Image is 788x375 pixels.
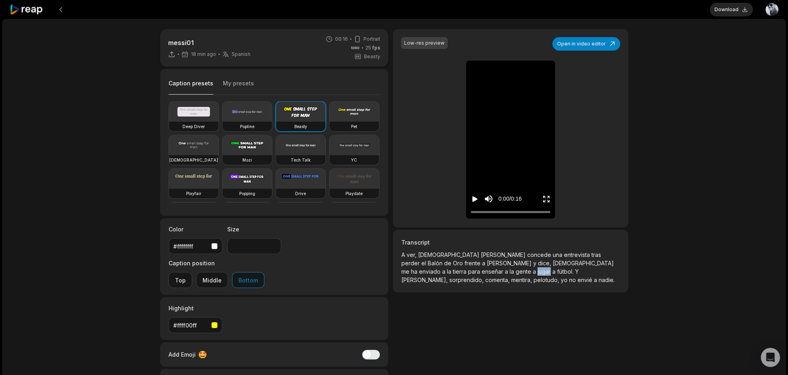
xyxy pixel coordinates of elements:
span: tras [591,251,601,258]
span: enviado [419,268,442,275]
span: Beasty [364,53,380,60]
h3: Pet [351,123,357,130]
span: me [401,268,411,275]
span: nadie. [599,276,615,283]
span: [PERSON_NAME], [401,276,449,283]
button: #ffff00ff [169,317,222,333]
span: a [442,268,447,275]
span: envié [578,276,594,283]
button: Download [710,3,753,16]
h3: Playfair [186,190,201,197]
button: #ffffffff [169,238,222,254]
span: una [553,251,564,258]
span: 🤩 [198,349,207,360]
div: #ffff00ff [173,321,208,330]
span: jugar [538,268,552,275]
button: Middle [196,272,228,288]
button: Mute sound [484,194,494,204]
button: Open in video editor [552,37,620,51]
button: Play video [471,191,479,206]
span: Spanish [232,51,250,57]
span: sorprendido, [449,276,485,283]
h3: Tech Talk [291,157,311,163]
h3: Mozi [242,157,252,163]
span: gente [516,268,533,275]
span: [DEMOGRAPHIC_DATA] [553,260,614,266]
label: Highlight [169,304,222,312]
button: Caption presets [169,79,213,95]
span: enseñar [482,268,505,275]
h3: Drive [295,190,306,197]
h3: Popping [239,190,255,197]
p: messi01 [168,38,250,47]
span: 25 [365,44,380,51]
label: Size [227,225,281,233]
span: Add Emoji [169,350,196,359]
span: fútbol. [557,268,575,275]
span: no [569,276,578,283]
span: el [421,260,428,266]
span: [PERSON_NAME] [481,251,527,258]
span: ver, [407,251,418,258]
button: Top [169,272,192,288]
span: Portrait [363,36,380,43]
span: a [594,276,599,283]
span: A [401,251,407,258]
span: mentira, [511,276,534,283]
label: Caption position [169,259,264,267]
label: Color [169,225,222,233]
span: fps [372,45,380,51]
span: pelotudo, [534,276,561,283]
span: 18 min ago [191,51,216,57]
button: Enter Fullscreen [542,191,550,206]
h3: Popline [240,123,254,130]
span: 00:16 [335,36,348,43]
span: la [510,268,516,275]
span: la [447,268,453,275]
h3: YC [351,157,357,163]
span: Oro [453,260,464,266]
h3: Playdate [345,190,363,197]
h3: Transcript [401,238,619,247]
span: [DEMOGRAPHIC_DATA] [418,251,481,258]
h3: Beasty [294,123,307,130]
span: yo [561,276,569,283]
span: para [468,268,482,275]
div: Low-res preview [404,39,445,47]
span: y [533,260,538,266]
span: Balón [428,260,444,266]
span: a [482,260,487,266]
span: perder [401,260,421,266]
div: Open Intercom Messenger [761,348,780,367]
button: Bottom [232,272,264,288]
span: [PERSON_NAME] [487,260,533,266]
h3: Deep Diver [183,123,205,130]
h3: [DEMOGRAPHIC_DATA] [169,157,218,163]
span: dice, [538,260,553,266]
span: de [444,260,453,266]
span: Y [575,268,579,275]
span: comenta, [485,276,511,283]
div: #ffffffff [173,242,208,251]
button: My presets [223,79,254,95]
span: frente [464,260,482,266]
span: tierra [453,268,468,275]
span: a [552,268,557,275]
span: a [533,268,538,275]
span: concede [527,251,553,258]
span: entrevista [564,251,591,258]
div: 0:00 / 0:16 [498,195,522,203]
span: ha [411,268,419,275]
span: a [505,268,510,275]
